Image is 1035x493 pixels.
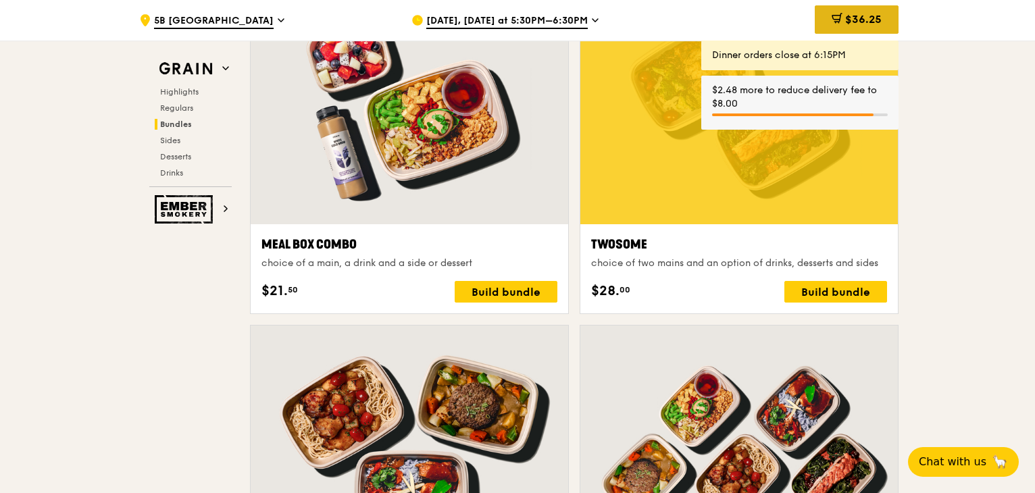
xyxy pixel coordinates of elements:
[591,235,887,254] div: Twosome
[784,281,887,303] div: Build bundle
[261,235,557,254] div: Meal Box Combo
[426,14,588,29] span: [DATE], [DATE] at 5:30PM–6:30PM
[261,281,288,301] span: $21.
[591,281,620,301] span: $28.
[154,14,274,29] span: 5B [GEOGRAPHIC_DATA]
[288,284,298,295] span: 50
[160,136,180,145] span: Sides
[620,284,630,295] span: 00
[160,120,192,129] span: Bundles
[160,152,191,161] span: Desserts
[455,281,557,303] div: Build bundle
[160,168,183,178] span: Drinks
[712,84,888,111] div: $2.48 more to reduce delivery fee to $8.00
[908,447,1019,477] button: Chat with us🦙
[591,257,887,270] div: choice of two mains and an option of drinks, desserts and sides
[845,13,882,26] span: $36.25
[160,87,199,97] span: Highlights
[261,257,557,270] div: choice of a main, a drink and a side or dessert
[712,49,888,62] div: Dinner orders close at 6:15PM
[919,454,986,470] span: Chat with us
[160,103,193,113] span: Regulars
[155,57,217,81] img: Grain web logo
[155,195,217,224] img: Ember Smokery web logo
[992,454,1008,470] span: 🦙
